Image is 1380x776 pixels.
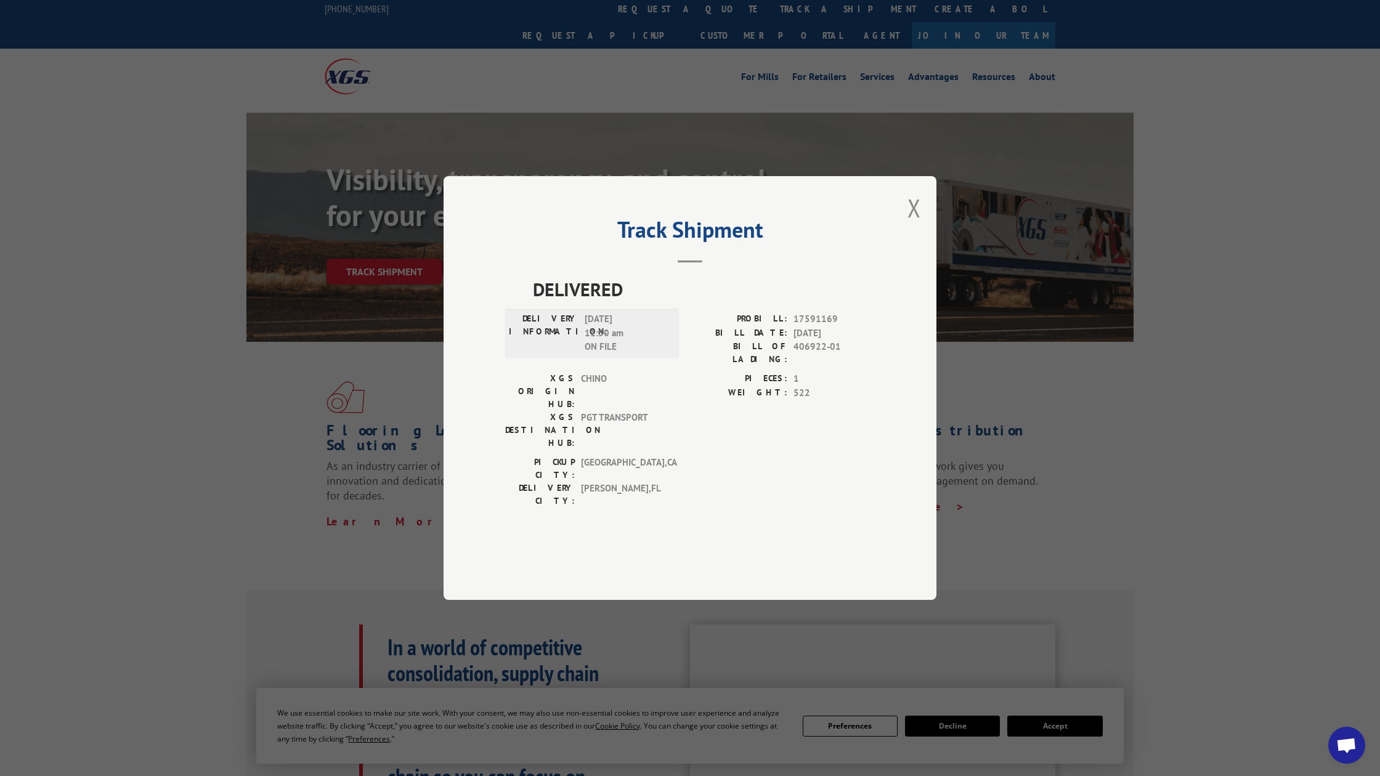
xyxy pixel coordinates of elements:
label: PIECES: [690,372,787,386]
span: DELIVERED [533,275,875,303]
label: DELIVERY CITY: [505,482,575,507]
label: XGS DESTINATION HUB: [505,411,575,450]
div: Open chat [1328,727,1365,764]
span: 522 [793,386,875,400]
h2: Track Shipment [505,221,875,245]
span: PGT TRANSPORT [581,411,664,450]
span: 17591169 [793,312,875,326]
label: BILL OF LADING: [690,340,787,366]
span: 406922-01 [793,340,875,366]
label: XGS ORIGIN HUB: [505,372,575,411]
label: DELIVERY INFORMATION: [509,312,578,354]
span: 1 [793,372,875,386]
label: PROBILL: [690,312,787,326]
label: WEIGHT: [690,386,787,400]
label: BILL DATE: [690,326,787,341]
button: Close modal [907,192,921,224]
label: PICKUP CITY: [505,456,575,482]
span: [GEOGRAPHIC_DATA] , CA [581,456,664,482]
span: [DATE] 11:50 am ON FILE [585,312,668,354]
span: [DATE] [793,326,875,341]
span: CHINO [581,372,664,411]
span: [PERSON_NAME] , FL [581,482,664,507]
